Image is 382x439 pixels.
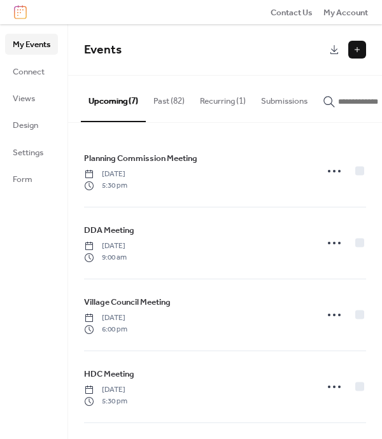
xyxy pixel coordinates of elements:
[13,173,32,186] span: Form
[84,240,127,252] span: [DATE]
[81,76,146,122] button: Upcoming (7)
[5,169,58,189] a: Form
[5,34,58,54] a: My Events
[13,119,38,132] span: Design
[146,76,192,120] button: Past (82)
[253,76,315,120] button: Submissions
[13,146,43,159] span: Settings
[323,6,368,18] a: My Account
[84,368,134,380] span: HDC Meeting
[13,92,35,105] span: Views
[84,296,171,309] span: Village Council Meeting
[84,396,127,407] span: 5:30 pm
[13,66,45,78] span: Connect
[84,384,127,396] span: [DATE]
[84,324,127,335] span: 6:00 pm
[271,6,313,19] span: Contact Us
[84,152,197,165] span: Planning Commission Meeting
[84,223,134,237] a: DDA Meeting
[84,295,171,309] a: Village Council Meeting
[323,6,368,19] span: My Account
[84,151,197,165] a: Planning Commission Meeting
[84,312,127,324] span: [DATE]
[84,169,127,180] span: [DATE]
[5,88,58,108] a: Views
[271,6,313,18] a: Contact Us
[13,38,50,51] span: My Events
[84,367,134,381] a: HDC Meeting
[84,38,122,62] span: Events
[84,224,134,237] span: DDA Meeting
[84,180,127,192] span: 5:30 pm
[5,115,58,135] a: Design
[192,76,253,120] button: Recurring (1)
[84,252,127,263] span: 9:00 am
[14,5,27,19] img: logo
[5,61,58,81] a: Connect
[5,142,58,162] a: Settings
